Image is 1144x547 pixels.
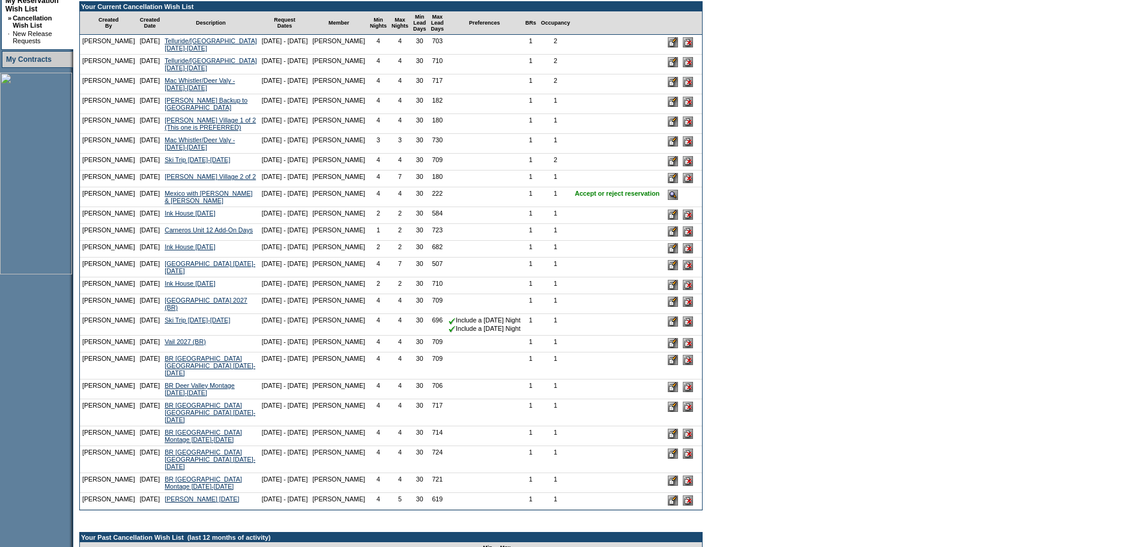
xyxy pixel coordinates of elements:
[368,336,389,352] td: 4
[262,338,308,345] nobr: [DATE] - [DATE]
[683,476,693,486] input: Delete this Request
[80,35,138,55] td: [PERSON_NAME]
[539,114,573,134] td: 1
[368,171,389,187] td: 4
[668,280,678,290] input: Edit this Request
[411,154,429,171] td: 30
[80,224,138,241] td: [PERSON_NAME]
[523,336,539,352] td: 1
[165,260,255,274] a: [GEOGRAPHIC_DATA] [DATE]-[DATE]
[389,241,411,258] td: 2
[668,355,678,365] input: Edit this Request
[683,156,693,166] input: Delete this Request
[138,294,163,314] td: [DATE]
[138,11,163,35] td: Created Date
[310,224,368,241] td: [PERSON_NAME]
[668,297,678,307] input: Edit this Request
[80,114,138,134] td: [PERSON_NAME]
[368,154,389,171] td: 4
[80,277,138,294] td: [PERSON_NAME]
[523,134,539,154] td: 1
[523,294,539,314] td: 1
[683,382,693,392] input: Delete this Request
[668,37,678,47] input: Edit this Request
[523,314,539,335] td: 1
[668,260,678,270] input: Edit this Request
[138,314,163,335] td: [DATE]
[138,134,163,154] td: [DATE]
[259,11,310,35] td: Request Dates
[368,314,389,335] td: 4
[162,11,259,35] td: Description
[539,336,573,352] td: 1
[683,495,693,506] input: Delete this Request
[262,243,308,250] nobr: [DATE] - [DATE]
[668,116,678,127] input: Edit this Request
[683,116,693,127] input: Delete this Request
[539,241,573,258] td: 1
[80,258,138,277] td: [PERSON_NAME]
[310,258,368,277] td: [PERSON_NAME]
[668,429,678,439] input: Edit this Request
[539,352,573,379] td: 1
[310,154,368,171] td: [PERSON_NAME]
[138,74,163,94] td: [DATE]
[683,429,693,439] input: Delete this Request
[429,114,447,134] td: 180
[165,136,235,151] a: Mac Whistler/Deer Valy - [DATE]-[DATE]
[165,210,216,217] a: Ink House [DATE]
[262,136,308,144] nobr: [DATE] - [DATE]
[165,243,216,250] a: Ink House [DATE]
[368,94,389,114] td: 4
[389,154,411,171] td: 4
[523,379,539,399] td: 1
[411,241,429,258] td: 30
[429,277,447,294] td: 710
[310,187,368,207] td: [PERSON_NAME]
[668,495,678,506] input: Edit this Request
[523,94,539,114] td: 1
[683,37,693,47] input: Delete this Request
[165,116,256,131] a: [PERSON_NAME] Village 1 of 2 (This one is PREFERRED)
[368,352,389,379] td: 4
[411,207,429,224] td: 30
[368,134,389,154] td: 3
[165,297,247,311] a: [GEOGRAPHIC_DATA] 2027 (BR)
[668,173,678,183] input: Edit this Request
[368,207,389,224] td: 2
[411,224,429,241] td: 30
[539,134,573,154] td: 1
[539,55,573,74] td: 2
[262,402,308,409] nobr: [DATE] - [DATE]
[411,114,429,134] td: 30
[80,2,702,11] td: Your Current Cancellation Wish List
[429,314,447,335] td: 696
[262,210,308,217] nobr: [DATE] - [DATE]
[138,55,163,74] td: [DATE]
[683,243,693,253] input: Delete this Request
[138,258,163,277] td: [DATE]
[165,355,255,376] a: BR [GEOGRAPHIC_DATA] [GEOGRAPHIC_DATA] [DATE]-[DATE]
[429,399,447,426] td: 717
[683,57,693,67] input: Delete this Request
[368,294,389,314] td: 4
[262,97,308,104] nobr: [DATE] - [DATE]
[80,352,138,379] td: [PERSON_NAME]
[368,399,389,426] td: 4
[165,190,252,204] a: Mexico with [PERSON_NAME] & [PERSON_NAME]
[165,402,255,423] a: BR [GEOGRAPHIC_DATA] [GEOGRAPHIC_DATA] [DATE]-[DATE]
[683,355,693,365] input: Delete this Request
[539,277,573,294] td: 1
[449,325,456,333] img: chkSmaller.gif
[429,224,447,241] td: 723
[6,55,52,64] a: My Contracts
[262,226,308,234] nobr: [DATE] - [DATE]
[262,382,308,389] nobr: [DATE] - [DATE]
[262,297,308,304] nobr: [DATE] - [DATE]
[8,30,11,44] td: ·
[389,379,411,399] td: 4
[411,94,429,114] td: 30
[310,114,368,134] td: [PERSON_NAME]
[262,57,308,64] nobr: [DATE] - [DATE]
[138,224,163,241] td: [DATE]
